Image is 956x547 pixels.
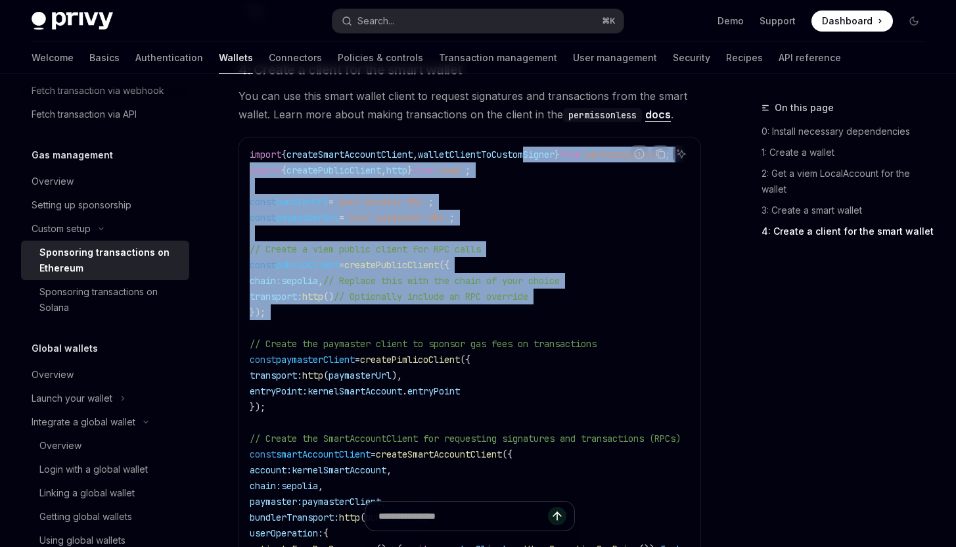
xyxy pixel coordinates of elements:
span: from [413,164,434,176]
a: Authentication [135,42,203,74]
span: , [318,480,323,492]
span: // Create the SmartAccountClient for requesting signatures and transactions (RPCs) [250,433,681,444]
a: Welcome [32,42,74,74]
div: Search... [357,13,394,29]
span: ({ [439,259,449,271]
span: createSmartAccountClient [376,448,502,460]
span: // Create a viem public client for RPC calls [250,243,481,255]
span: paymasterUrl [276,212,339,224]
img: dark logo [32,12,113,30]
div: Overview [32,174,74,189]
span: createSmartAccountClient [286,149,413,160]
span: const [250,259,276,271]
a: 1: Create a wallet [762,142,935,163]
span: bundlerUrl [276,196,329,208]
span: = [329,196,334,208]
span: ; [449,212,455,224]
span: , [318,275,323,287]
span: , [386,464,392,476]
span: () [323,291,334,302]
span: createPublicClient [344,259,439,271]
div: Launch your wallet [32,391,112,406]
span: Dashboard [822,14,873,28]
div: Linking a global wallet [39,485,135,501]
span: . [402,385,407,397]
span: const [250,354,276,366]
span: , [413,149,418,160]
span: account: [250,464,292,476]
div: Overview [32,367,74,383]
a: 3: Create a smart wallet [762,200,935,221]
span: sepolia [281,480,318,492]
span: ({ [460,354,470,366]
span: transport: [250,369,302,381]
span: // Replace this with the chain of your choice [323,275,560,287]
span: sepolia [281,275,318,287]
a: Sponsoring transactions on Ethereum [21,241,189,280]
span: entryPoint: [250,385,307,397]
span: On this page [775,100,834,116]
button: Copy the contents from the code block [652,145,669,162]
button: Report incorrect code [631,145,648,162]
a: Overview [21,434,189,458]
span: paymasterClient [276,354,355,366]
div: Login with a global wallet [39,462,148,477]
a: User management [573,42,657,74]
a: Security [673,42,710,74]
span: ({ [502,448,512,460]
div: Custom setup [32,221,91,237]
a: Overview [21,363,189,387]
span: kernelSmartAccount [307,385,402,397]
span: chain: [250,275,281,287]
a: Getting global wallets [21,505,189,529]
a: Dashboard [811,11,893,32]
span: import [250,164,281,176]
button: Ask AI [673,145,690,162]
span: const [250,212,276,224]
span: import [250,149,281,160]
span: // Optionally include an RPC override [334,291,528,302]
span: walletClientToCustomSigner [418,149,555,160]
a: API reference [779,42,841,74]
span: ( [323,369,329,381]
span: const [250,196,276,208]
span: paymasterClient [302,496,381,508]
div: Fetch transaction via API [32,107,137,122]
a: Sponsoring transactions on Solana [21,280,189,320]
a: 0: Install necessary dependencies [762,121,935,142]
span: } [407,164,413,176]
a: Demo [717,14,744,28]
button: Toggle dark mode [903,11,924,32]
button: Search...⌘K [332,9,623,33]
span: = [339,259,344,271]
a: 4: Create a client for the smart wallet [762,221,935,242]
span: paymaster: [250,496,302,508]
div: Integrate a global wallet [32,414,135,430]
code: permissonless [563,108,642,122]
span: = [339,212,344,224]
button: Launch your wallet [21,387,189,410]
span: publicClient [276,259,339,271]
span: http [302,291,323,302]
span: createPimlicoClient [360,354,460,366]
a: Linking a global wallet [21,481,189,505]
a: Support [760,14,796,28]
span: http [386,164,407,176]
span: ; [465,164,470,176]
span: }); [250,306,265,318]
button: Integrate a global wallet [21,410,189,434]
span: }); [250,401,265,413]
span: = [355,354,360,366]
span: , [381,164,386,176]
span: You can use this smart wallet client to request signatures and transactions from the smart wallet... [239,87,701,124]
div: Overview [39,438,81,454]
div: Setting up sponsorship [32,197,131,213]
span: } [555,149,560,160]
span: , [381,496,386,508]
a: docs [645,108,671,122]
div: Sponsoring transactions on Solana [39,284,181,316]
a: Overview [21,170,189,193]
button: Send message [548,507,566,525]
span: from [560,149,581,160]
div: Sponsoring transactions on Ethereum [39,245,181,276]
